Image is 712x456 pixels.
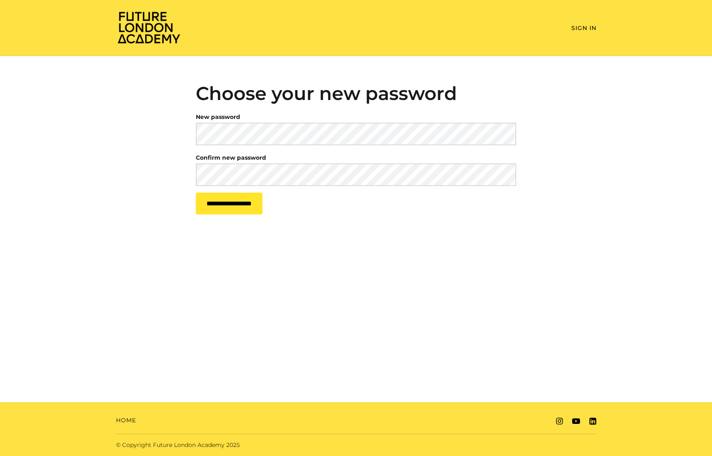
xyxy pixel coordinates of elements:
h2: Choose your new password [196,82,516,105]
img: Home Page [116,11,182,44]
a: Home [116,416,136,425]
label: New password [196,111,240,123]
a: Sign In [571,24,596,32]
label: Confirm new password [196,152,266,163]
div: © Copyright Future London Academy 2025 [109,441,356,449]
